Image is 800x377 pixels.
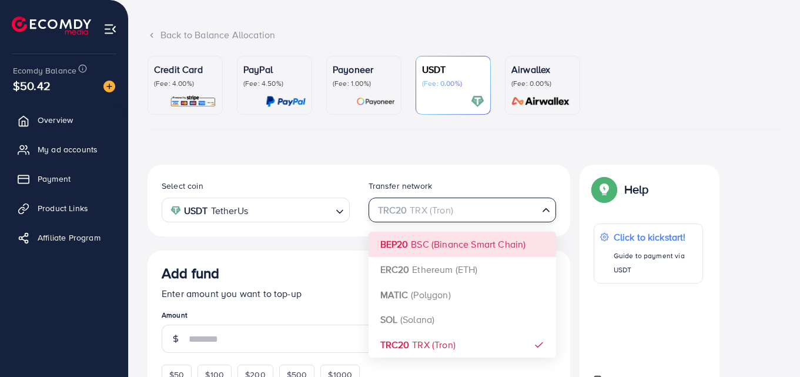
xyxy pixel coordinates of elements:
[154,79,216,88] p: (Fee: 4.00%)
[243,62,306,76] p: PayPal
[333,62,395,76] p: Payoneer
[412,338,456,351] span: TRX (Tron)
[380,338,410,351] strong: TRC20
[103,81,115,92] img: image
[170,95,216,108] img: card
[422,79,484,88] p: (Fee: 0.00%)
[162,286,556,301] p: Enter amount you want to top-up
[333,79,395,88] p: (Fee: 1.00%)
[411,288,450,301] span: (Polygon)
[422,62,484,76] p: USDT
[9,108,119,132] a: Overview
[369,180,433,192] label: Transfer network
[252,201,331,219] input: Search for option
[356,95,395,108] img: card
[13,77,51,94] span: $50.42
[380,263,410,276] strong: ERC20
[38,232,101,243] span: Affiliate Program
[13,65,76,76] span: Ecomdy Balance
[9,196,119,220] a: Product Links
[170,205,181,216] img: coin
[412,263,477,276] span: Ethereum (ETH)
[38,173,71,185] span: Payment
[380,238,409,251] strong: BEP20
[211,202,248,219] span: TetherUs
[103,22,117,36] img: menu
[614,249,697,277] p: Guide to payment via USDT
[471,95,484,108] img: card
[38,202,88,214] span: Product Links
[511,79,574,88] p: (Fee: 0.00%)
[750,324,791,368] iframe: Chat
[162,198,350,222] div: Search for option
[162,310,556,325] legend: Amount
[38,114,73,126] span: Overview
[184,202,208,219] strong: USDT
[614,230,697,244] p: Click to kickstart!
[243,79,306,88] p: (Fee: 4.50%)
[624,182,649,196] p: Help
[148,28,781,42] div: Back to Balance Allocation
[380,313,397,326] strong: SOL
[12,16,91,35] img: logo
[9,226,119,249] a: Affiliate Program
[369,198,557,222] div: Search for option
[162,265,219,282] h3: Add fund
[162,180,203,192] label: Select coin
[9,167,119,191] a: Payment
[9,138,119,161] a: My ad accounts
[511,62,574,76] p: Airwallex
[374,201,538,219] input: Search for option
[154,62,216,76] p: Credit Card
[400,313,434,326] span: (Solana)
[594,179,615,200] img: Popup guide
[508,95,574,108] img: card
[380,288,409,301] strong: MATIC
[266,95,306,108] img: card
[38,144,98,155] span: My ad accounts
[411,238,525,251] span: BSC (Binance Smart Chain)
